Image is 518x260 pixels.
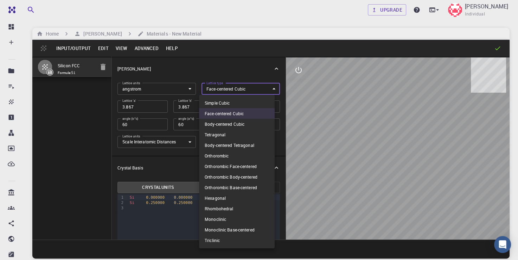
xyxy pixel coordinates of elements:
li: Body-centered Tetragonal [199,140,275,150]
li: Orthorombic [199,150,275,161]
div: Open Intercom Messenger [494,236,511,253]
li: Tetragonal [199,129,275,140]
li: Rhombohedral [199,203,275,214]
li: Face-centered Cubic [199,108,275,119]
li: Orthorombic Body-centered [199,172,275,182]
span: Support [14,5,39,11]
li: Orthorombic Base-centered [199,182,275,193]
li: Triclinic [199,235,275,246]
li: Hexagonal [199,193,275,203]
li: Monoclinic Base-centered [199,224,275,235]
li: Monoclinic [199,214,275,224]
li: Simple Cubic [199,98,275,108]
li: Orthorombic Face-centered [199,161,275,172]
li: Body-centered Cubic [199,119,275,129]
